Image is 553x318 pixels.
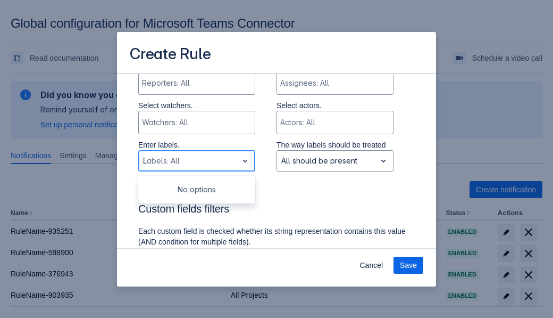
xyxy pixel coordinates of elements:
p: Each custom field is checked whether its string representation contains this value (AND condition... [138,226,415,247]
p: The way labels should be treated [276,140,393,150]
button: Save [393,257,423,274]
p: Select actors. [276,100,393,111]
span: No options [178,185,216,194]
button: Cancel [353,257,389,274]
span: open [377,154,390,167]
h3: Create Rule [130,45,211,66]
span: Save [400,257,417,274]
div: Scrollable content [117,73,436,249]
span: Cancel [359,257,383,274]
span: open [239,154,252,167]
h3: Custom fields filters [138,202,415,219]
p: Select watchers. [138,100,255,111]
p: Enter labels. [138,140,255,150]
